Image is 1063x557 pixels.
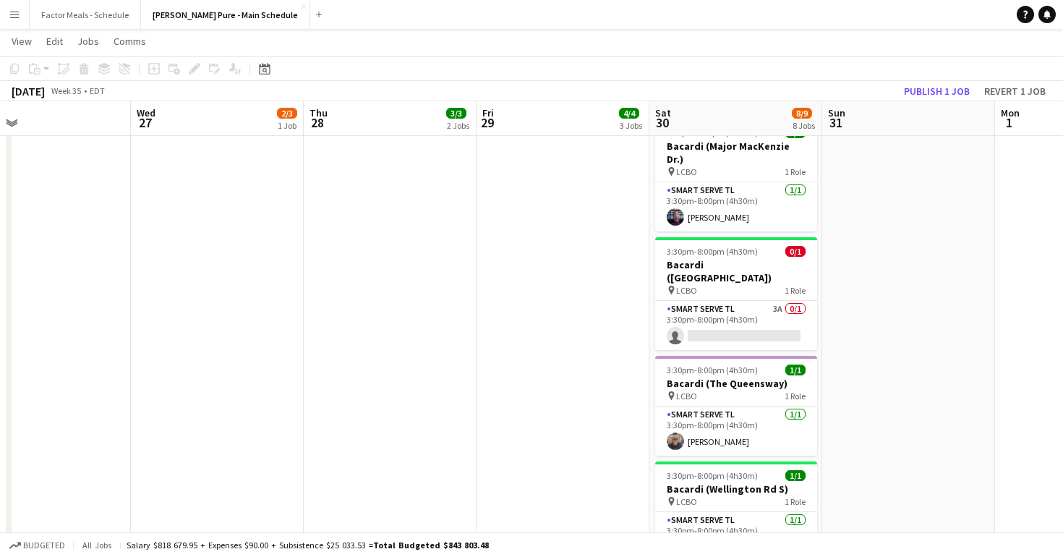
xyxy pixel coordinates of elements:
[826,114,845,131] span: 31
[655,377,817,390] h3: Bacardi (The Queensway)
[482,106,494,119] span: Fri
[898,82,976,101] button: Publish 1 job
[667,246,758,257] span: 3:30pm-8:00pm (4h30m)
[1001,106,1020,119] span: Mon
[655,482,817,496] h3: Bacardi (Wellington Rd S)
[785,391,806,401] span: 1 Role
[653,114,671,131] span: 30
[655,301,817,350] app-card-role: Smart Serve TL3A0/13:30pm-8:00pm (4h30m)
[12,35,32,48] span: View
[77,35,99,48] span: Jobs
[447,120,469,131] div: 2 Jobs
[785,496,806,507] span: 1 Role
[667,470,758,481] span: 3:30pm-8:00pm (4h30m)
[12,84,45,98] div: [DATE]
[785,166,806,177] span: 1 Role
[135,114,155,131] span: 27
[48,85,84,96] span: Week 35
[46,35,63,48] span: Edit
[480,114,494,131] span: 29
[307,114,328,131] span: 28
[90,85,105,96] div: EDT
[655,258,817,284] h3: Bacardi ([GEOGRAPHIC_DATA])
[785,365,806,375] span: 1/1
[114,35,146,48] span: Comms
[792,108,812,119] span: 8/9
[655,182,817,231] app-card-role: Smart Serve TL1/13:30pm-8:00pm (4h30m)[PERSON_NAME]
[676,285,697,296] span: LCBO
[72,32,105,51] a: Jobs
[137,106,155,119] span: Wed
[619,108,639,119] span: 4/4
[40,32,69,51] a: Edit
[655,106,671,119] span: Sat
[793,120,815,131] div: 8 Jobs
[676,391,697,401] span: LCBO
[655,140,817,166] h3: Bacardi (Major MacKenzie Dr.)
[828,106,845,119] span: Sun
[667,365,758,375] span: 3:30pm-8:00pm (4h30m)
[373,540,489,550] span: Total Budgeted $843 803.48
[620,120,642,131] div: 3 Jobs
[978,82,1051,101] button: Revert 1 job
[278,120,296,131] div: 1 Job
[676,496,697,507] span: LCBO
[80,540,114,550] span: All jobs
[277,108,297,119] span: 2/3
[655,119,817,231] app-job-card: 3:30pm-8:00pm (4h30m)1/1Bacardi (Major MacKenzie Dr.) LCBO1 RoleSmart Serve TL1/13:30pm-8:00pm (4...
[309,106,328,119] span: Thu
[785,285,806,296] span: 1 Role
[785,246,806,257] span: 0/1
[446,108,466,119] span: 3/3
[6,32,38,51] a: View
[141,1,310,29] button: [PERSON_NAME] Pure - Main Schedule
[127,540,489,550] div: Salary $818 679.95 + Expenses $90.00 + Subsistence $25 033.53 =
[655,356,817,456] app-job-card: 3:30pm-8:00pm (4h30m)1/1Bacardi (The Queensway) LCBO1 RoleSmart Serve TL1/13:30pm-8:00pm (4h30m)[...
[655,407,817,456] app-card-role: Smart Serve TL1/13:30pm-8:00pm (4h30m)[PERSON_NAME]
[655,237,817,350] app-job-card: 3:30pm-8:00pm (4h30m)0/1Bacardi ([GEOGRAPHIC_DATA]) LCBO1 RoleSmart Serve TL3A0/13:30pm-8:00pm (4...
[999,114,1020,131] span: 1
[108,32,152,51] a: Comms
[785,470,806,481] span: 1/1
[30,1,141,29] button: Factor Meals - Schedule
[23,540,65,550] span: Budgeted
[676,166,697,177] span: LCBO
[7,537,67,553] button: Budgeted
